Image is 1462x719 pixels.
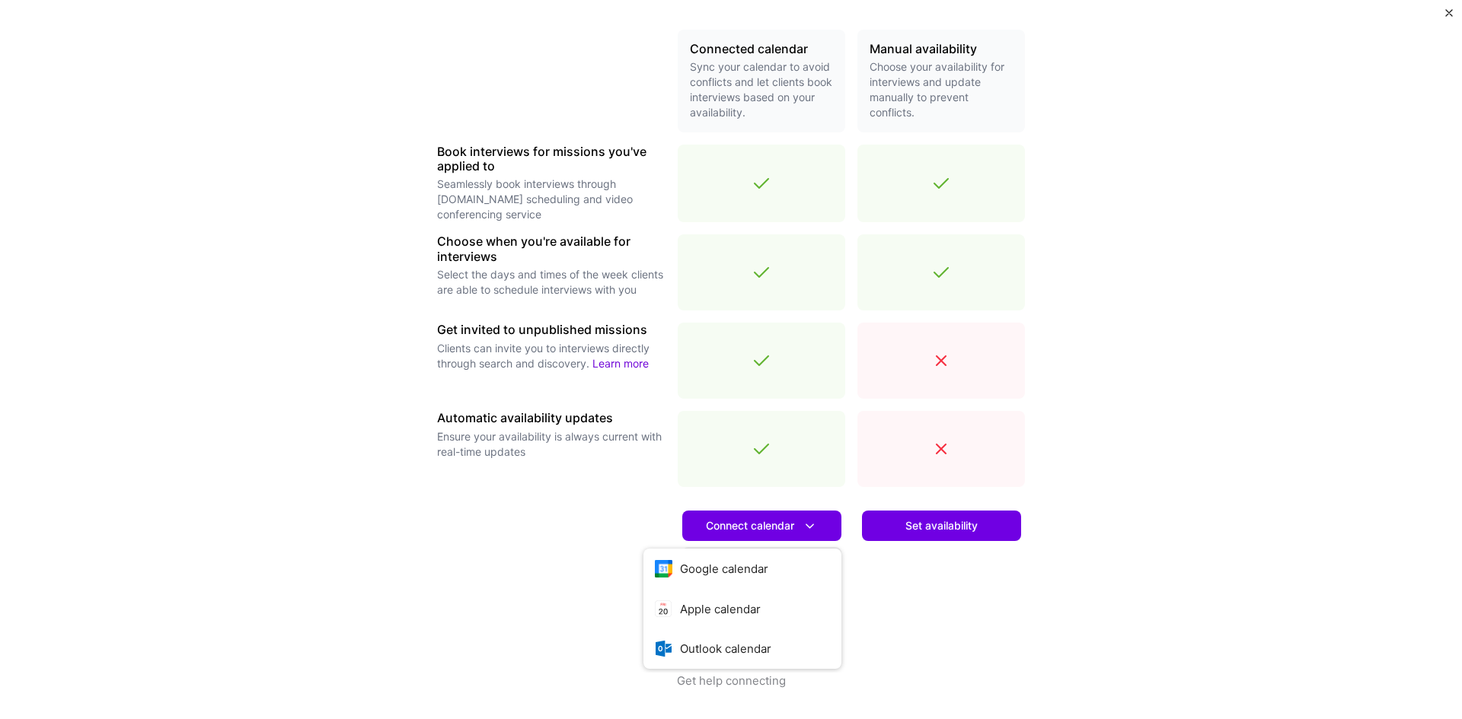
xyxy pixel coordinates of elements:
[437,177,666,222] p: Seamlessly book interviews through [DOMAIN_NAME] scheduling and video conferencing service
[690,42,833,56] h3: Connected calendar
[682,511,841,541] button: Connect calendar
[655,640,672,657] i: icon OutlookCalendar
[437,267,666,297] p: Select the days and times of the week clients are able to schedule interviews with you
[677,673,786,719] button: Get help connecting
[870,42,1013,56] h3: Manual availability
[437,323,666,337] h3: Get invited to unpublished missions
[437,234,666,263] h3: Choose when you're available for interviews
[643,549,841,589] button: Google calendar
[592,357,649,370] a: Learn more
[437,145,666,173] h3: Book interviews for missions you've applied to
[862,511,1021,541] button: Set availability
[706,518,818,534] span: Connect calendar
[437,341,666,371] p: Clients can invite you to interviews directly through search and discovery.
[655,560,672,577] i: icon Google
[437,411,666,425] h3: Automatic availability updates
[643,628,841,669] button: Outlook calendar
[655,600,672,618] i: icon AppleCalendar
[437,429,666,460] p: Ensure your availability is always current with real-time updates
[1445,9,1453,25] button: Close
[802,518,818,534] i: icon DownArrowWhite
[870,59,1013,120] p: Choose your availability for interviews and update manually to prevent conflicts.
[643,589,841,629] button: Apple calendar
[905,518,978,533] span: Set availability
[682,547,841,577] a: Learn more
[690,59,833,120] p: Sync your calendar to avoid conflicts and let clients book interviews based on your availability.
